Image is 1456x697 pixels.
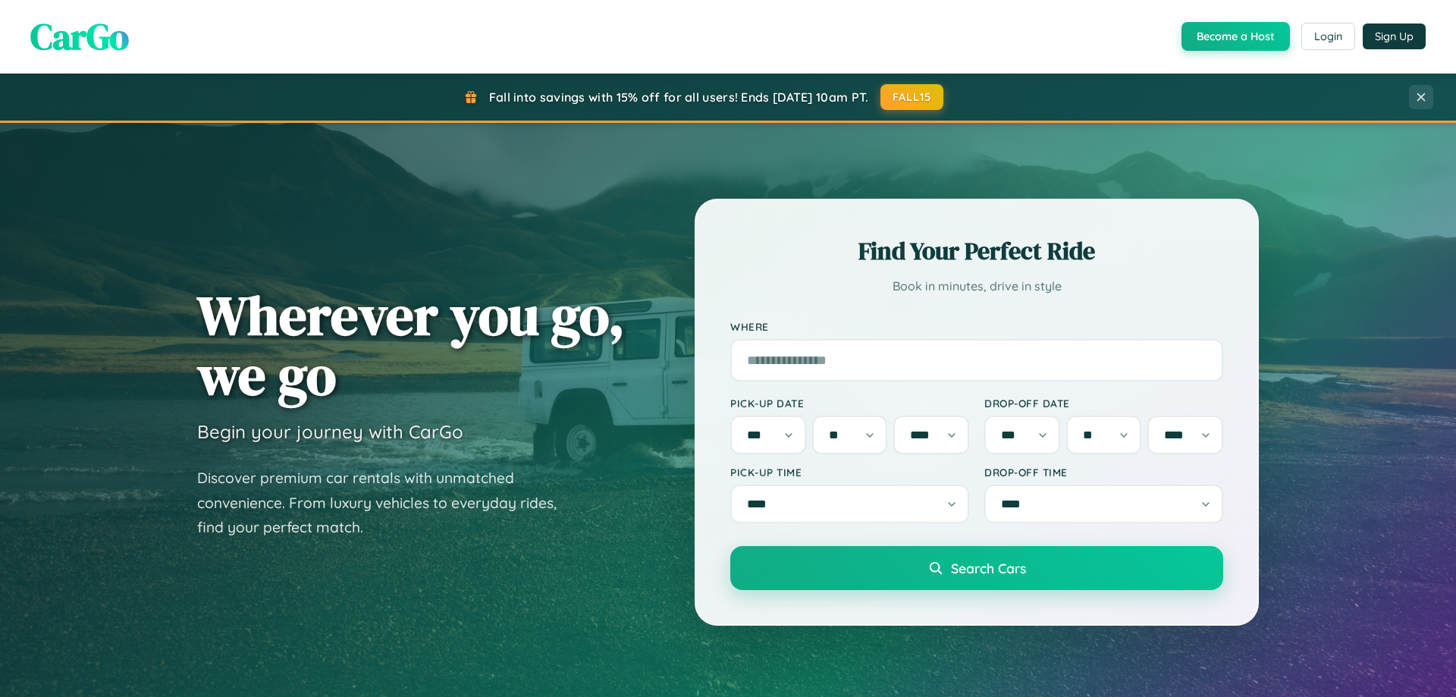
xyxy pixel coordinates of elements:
label: Where [730,320,1223,333]
h3: Begin your journey with CarGo [197,420,463,443]
button: Login [1301,23,1355,50]
button: Sign Up [1363,24,1426,49]
h1: Wherever you go, we go [197,285,625,405]
p: Discover premium car rentals with unmatched convenience. From luxury vehicles to everyday rides, ... [197,466,576,540]
label: Drop-off Time [984,466,1223,479]
h2: Find Your Perfect Ride [730,234,1223,268]
span: CarGo [30,11,129,61]
button: Search Cars [730,546,1223,590]
span: Search Cars [951,560,1026,576]
label: Drop-off Date [984,397,1223,410]
button: FALL15 [880,84,944,110]
label: Pick-up Time [730,466,969,479]
label: Pick-up Date [730,397,969,410]
span: Fall into savings with 15% off for all users! Ends [DATE] 10am PT. [489,89,869,105]
button: Become a Host [1181,22,1290,51]
p: Book in minutes, drive in style [730,275,1223,297]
